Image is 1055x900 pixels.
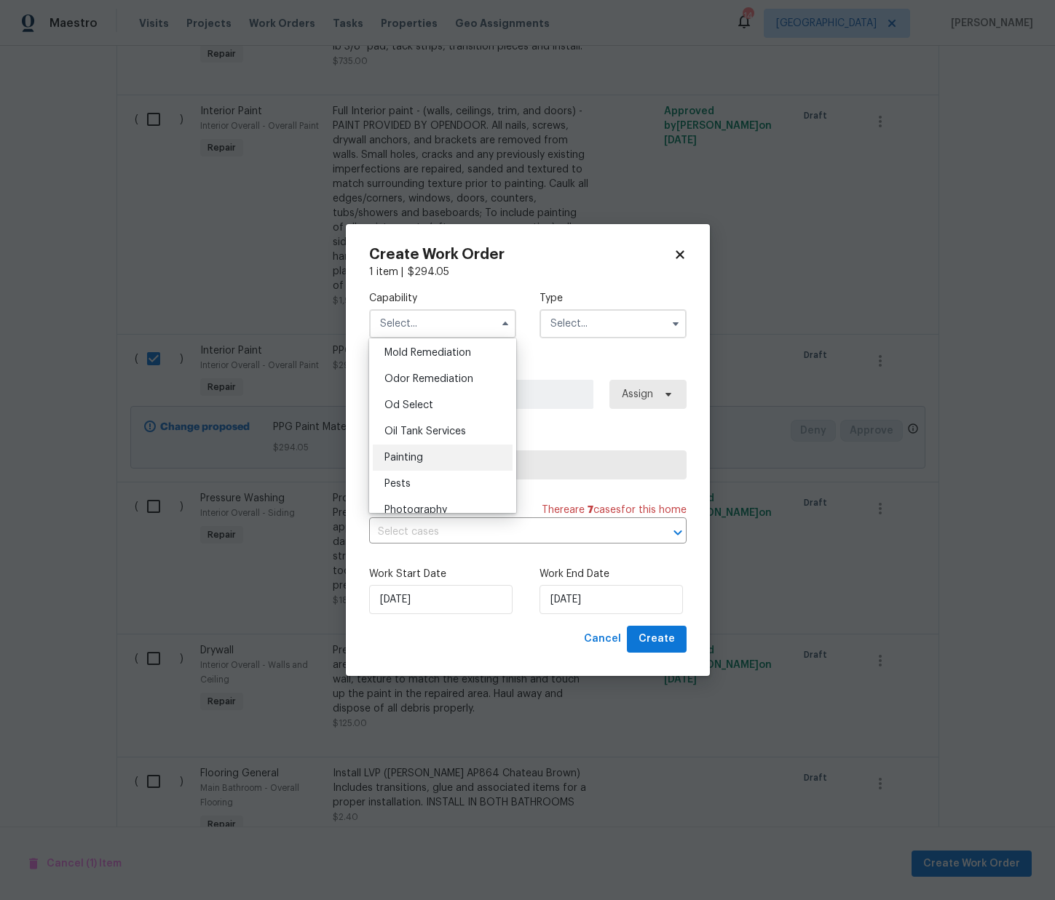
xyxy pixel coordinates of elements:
span: Odor Remediation [384,374,473,384]
button: Show options [667,315,684,332]
span: $ 294.05 [408,267,449,277]
span: Photography [384,505,447,515]
span: Od Select [384,400,433,410]
input: Select cases [369,521,646,543]
span: 7 [588,505,593,515]
input: M/D/YYYY [540,585,683,614]
span: Painting [384,453,423,463]
span: There are case s for this home [542,503,687,517]
span: Pests [384,479,411,489]
h2: Create Work Order [369,247,673,262]
input: Select... [369,309,516,338]
label: Work Order Manager [369,362,687,376]
label: Type [540,291,687,306]
button: Cancel [578,626,627,653]
input: M/D/YYYY [369,585,513,614]
span: Select trade partner [382,458,674,472]
label: Trade Partner [369,432,687,447]
label: Capability [369,291,516,306]
span: Cancel [584,630,621,648]
span: Oil Tank Services [384,426,466,437]
span: Create [639,630,675,648]
button: Hide options [497,315,514,332]
button: Create [627,626,687,653]
button: Open [668,522,688,543]
input: Select... [540,309,687,338]
div: 1 item | [369,265,687,279]
span: Assign [622,387,653,402]
label: Work Start Date [369,567,516,581]
label: Work End Date [540,567,687,581]
span: Mold Remediation [384,348,471,358]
